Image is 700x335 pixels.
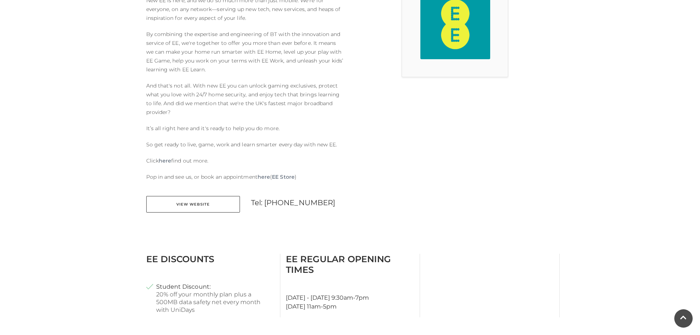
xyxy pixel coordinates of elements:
[258,172,270,181] a: here
[146,81,345,117] p: And that's not all. With new EE you can unlock gaming exclusives, protect what you love with 24/7...
[146,283,274,314] li: 20% off your monthly plan plus a 500MB data safety net every month with UniDays
[146,196,240,213] a: View Website
[272,172,295,181] a: EE Store
[146,254,274,264] h3: EE Discounts
[146,124,345,133] p: It’s all right here and it's ready to help you do more.
[280,254,420,317] div: [DATE] - [DATE] 9:30am-7pm [DATE] 11am-5pm
[146,172,345,181] p: Pop in and see us, or book an appointment ( )
[286,254,414,275] h3: EE Regular Opening Times
[159,156,171,165] a: here
[251,198,335,207] a: Tel: [PHONE_NUMBER]
[146,140,345,149] p: So get ready to live, game, work and learn smarter every day with new EE.​
[146,30,345,74] p: By combining the expertise and engineering of BT with the innovation and service of EE, we're tog...
[156,283,211,291] strong: Student Discount:
[146,156,345,165] p: Click find out more.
